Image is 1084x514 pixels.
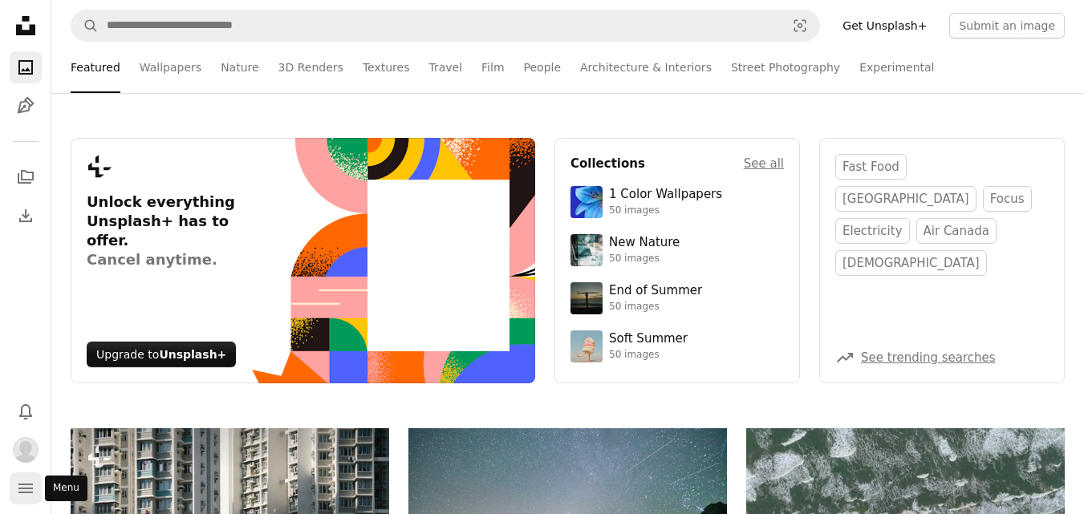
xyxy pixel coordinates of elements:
div: End of Summer [609,283,702,299]
span: Cancel anytime. [87,250,251,269]
div: 50 images [609,204,722,217]
a: Wallpapers [140,42,201,93]
a: People [524,42,562,93]
a: Textures [363,42,410,93]
a: Photos [10,51,42,83]
div: 50 images [609,253,680,265]
a: See all [744,154,784,173]
a: Street Photography [731,42,840,93]
a: Get Unsplash+ [833,13,936,38]
img: premium_photo-1749544311043-3a6a0c8d54af [570,330,603,362]
a: Collections [10,161,42,193]
a: 1 Color Wallpapers50 images [570,186,784,218]
a: focus [983,186,1032,212]
a: Film [481,42,504,93]
a: electricity [835,218,910,244]
img: premium_photo-1688045582333-c8b6961773e0 [570,186,603,218]
a: [DEMOGRAPHIC_DATA] [835,250,987,276]
a: Soft Summer50 images [570,330,784,362]
button: Menu [10,472,42,504]
button: Visual search [781,10,819,41]
a: fast food [835,154,907,180]
div: 1 Color Wallpapers [609,187,722,203]
div: Soft Summer [609,331,688,347]
a: Unlock everything Unsplash+ has to offer.Cancel anytime.Upgrade toUnsplash+ [71,138,535,383]
button: Notifications [10,395,42,427]
div: 50 images [609,349,688,362]
div: 50 images [609,301,702,314]
img: premium_photo-1755037089989-422ee333aef9 [570,234,603,266]
img: premium_photo-1754398386796-ea3dec2a6302 [570,282,603,314]
div: New Nature [609,235,680,251]
a: 3D Renders [278,42,343,93]
img: Avatar of user AYESHA KHAN [13,437,39,463]
a: Experimental [859,42,934,93]
a: Travel [428,42,462,93]
a: Home — Unsplash [10,10,42,45]
a: See trending searches [861,350,996,365]
a: End of Summer50 images [570,282,784,314]
button: Submit an image [949,13,1065,38]
a: air canada [916,218,997,244]
a: Architecture & Interiors [580,42,712,93]
button: Profile [10,434,42,466]
div: Upgrade to [87,342,236,367]
form: Find visuals sitewide [71,10,820,42]
a: [GEOGRAPHIC_DATA] [835,186,976,212]
a: Nature [221,42,258,93]
strong: Unsplash+ [159,348,226,361]
button: Search Unsplash [71,10,99,41]
h3: Unlock everything Unsplash+ has to offer. [87,192,251,269]
a: New Nature50 images [570,234,784,266]
a: Download History [10,200,42,232]
a: Illustrations [10,90,42,122]
h4: Collections [570,154,645,173]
